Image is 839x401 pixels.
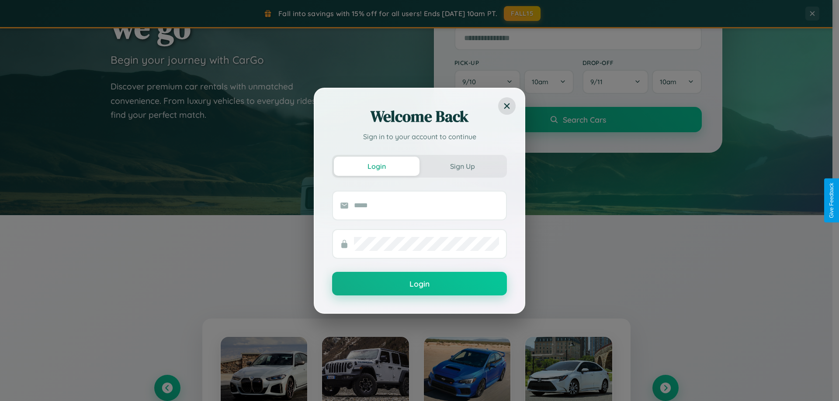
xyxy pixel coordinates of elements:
[419,157,505,176] button: Sign Up
[332,106,507,127] h2: Welcome Back
[334,157,419,176] button: Login
[332,272,507,295] button: Login
[829,183,835,218] div: Give Feedback
[332,131,507,142] p: Sign in to your account to continue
